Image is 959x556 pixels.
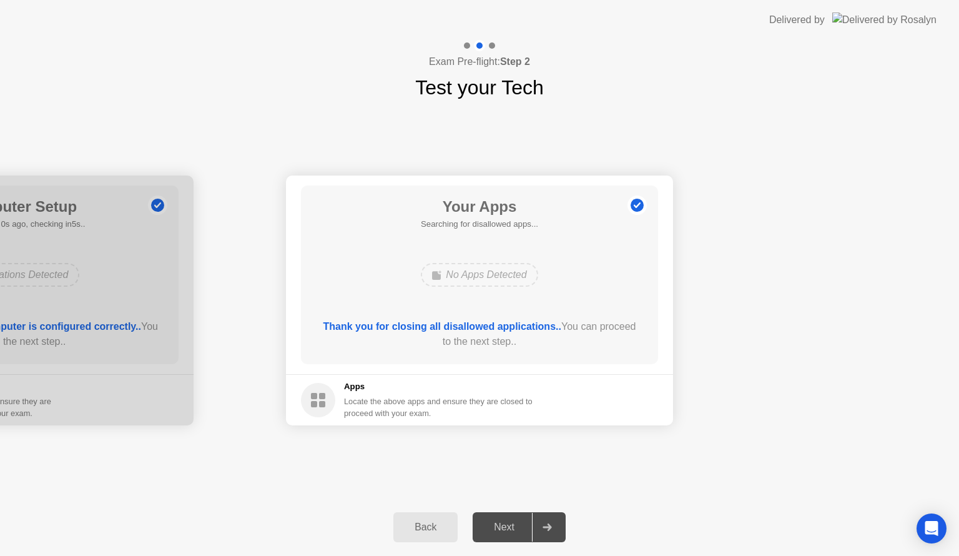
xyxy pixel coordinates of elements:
[393,512,458,542] button: Back
[500,56,530,67] b: Step 2
[429,54,530,69] h4: Exam Pre-flight:
[344,395,533,419] div: Locate the above apps and ensure they are closed to proceed with your exam.
[397,522,454,533] div: Back
[421,263,538,287] div: No Apps Detected
[473,512,566,542] button: Next
[323,321,561,332] b: Thank you for closing all disallowed applications..
[344,380,533,393] h5: Apps
[476,522,532,533] div: Next
[917,514,947,544] div: Open Intercom Messenger
[421,218,538,231] h5: Searching for disallowed apps...
[415,72,544,102] h1: Test your Tech
[832,12,937,27] img: Delivered by Rosalyn
[769,12,825,27] div: Delivered by
[319,319,641,349] div: You can proceed to the next step..
[421,196,538,218] h1: Your Apps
